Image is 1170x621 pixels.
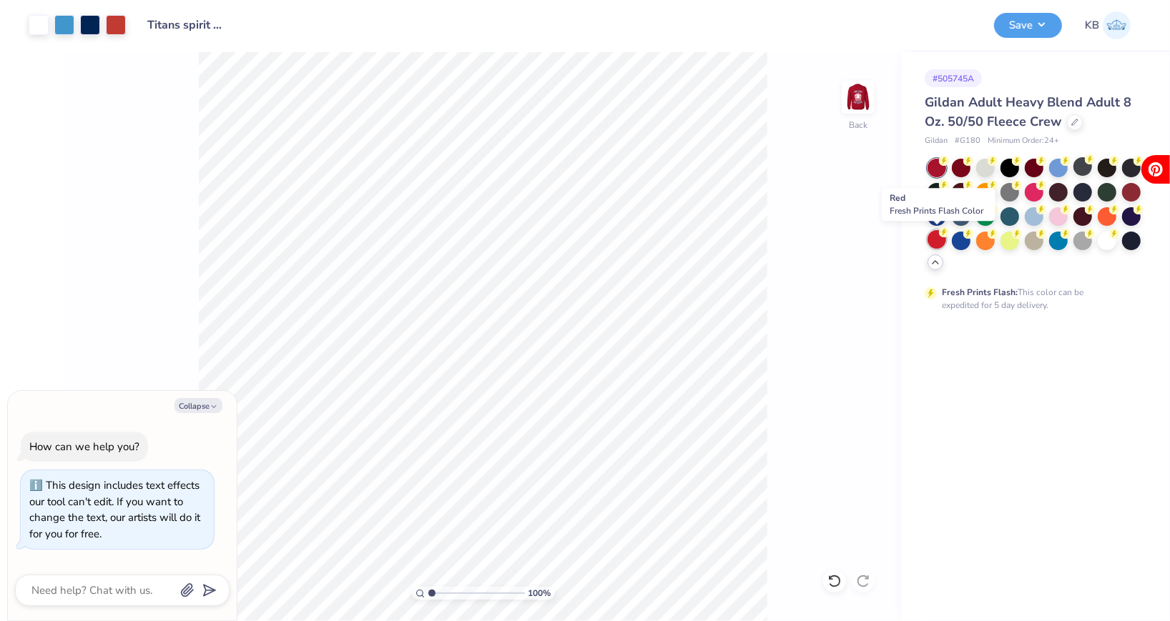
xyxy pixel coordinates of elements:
span: Minimum Order: 24 + [988,135,1059,147]
a: KB [1085,11,1131,39]
button: Save [994,13,1062,38]
div: How can we help you? [29,439,139,454]
span: 100 % [529,587,551,600]
div: Red [882,188,996,221]
strong: Fresh Prints Flash: [942,287,1018,298]
span: Fresh Prints Flash Color [890,205,983,217]
div: # 505745A [925,69,982,87]
span: Gildan [925,135,948,147]
span: Gildan Adult Heavy Blend Adult 8 Oz. 50/50 Fleece Crew [925,94,1131,130]
div: Back [849,119,867,131]
span: KB [1085,17,1099,34]
img: Back [844,83,872,111]
input: Untitled Design [137,11,242,39]
img: Katie Binkowski [1103,11,1131,39]
div: This design includes text effects our tool can't edit. If you want to change the text, our artist... [29,478,200,541]
div: This color can be expedited for 5 day delivery. [942,286,1118,312]
span: # G180 [955,135,980,147]
button: Collapse [174,398,222,413]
